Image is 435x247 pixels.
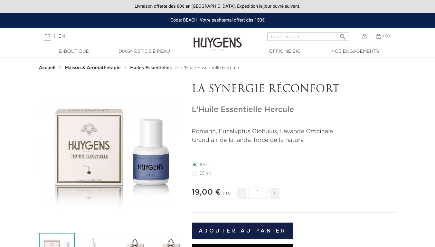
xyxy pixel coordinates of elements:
[39,65,57,70] a: Accueil
[337,31,349,39] button: 
[65,66,121,70] strong: Maison & Aromathérapie
[112,48,176,55] a: Diagnostic de peau
[248,188,268,199] input: Quantité
[383,34,390,39] span: (0)
[41,32,176,40] div: |
[58,34,65,39] a: EN
[42,48,106,55] a: E-Boutique
[192,105,396,114] h1: L'Huile Essentielle Hercule
[192,171,219,176] label: 50ml
[267,32,349,41] input: Rechercher
[253,48,317,55] a: Officine Bio
[44,34,51,41] a: FR
[192,223,293,239] button: Ajouter au panier
[194,27,242,52] img: Huygens
[192,136,396,145] p: Grand air de la lande, force de la nature
[339,31,347,39] i: 
[192,83,396,96] p: LA SYNERGIE RÉCONFORT
[192,188,221,196] span: 19,00 €
[270,188,280,199] span: +
[130,65,173,70] a: Huiles Essentielles
[130,66,172,70] strong: Huiles Essentielles
[181,66,239,70] span: L'Huile Essentielle Hercule
[65,65,122,70] a: Maison & Aromathérapie
[39,66,56,70] strong: Accueil
[181,65,239,70] a: L'Huile Essentielle Hercule
[323,48,387,55] a: Nos engagements
[192,162,217,167] label: 10ml
[237,188,246,199] span: -
[192,127,396,136] p: Romarin, Eucalyptus Globulus, Lavande Officinale
[222,187,231,204] div: TTC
